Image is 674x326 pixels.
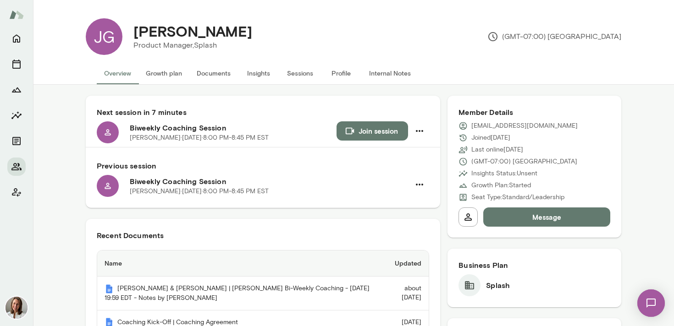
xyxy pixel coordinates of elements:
p: Last online [DATE] [471,145,523,154]
button: Sessions [279,62,320,84]
h6: Biweekly Coaching Session [130,176,410,187]
img: Mento [9,6,24,23]
button: Insights [7,106,26,125]
div: JG [86,18,122,55]
p: [EMAIL_ADDRESS][DOMAIN_NAME] [471,121,578,130]
h6: Member Details [459,107,610,118]
h6: Previous session [97,160,429,171]
button: Internal Notes [362,62,418,84]
button: Message [483,207,610,227]
td: about [DATE] [380,277,429,310]
button: Growth Plan [7,81,26,99]
button: Documents [7,132,26,150]
button: Join session [337,121,408,141]
button: Members [7,158,26,176]
p: [PERSON_NAME] · [DATE] · 8:00 PM-8:45 PM EST [130,133,269,142]
button: Overview [97,62,138,84]
p: Growth Plan: Started [471,181,531,190]
button: Home [7,29,26,48]
h4: [PERSON_NAME] [133,22,252,40]
button: Client app [7,183,26,201]
p: Seat Type: Standard/Leadership [471,193,564,202]
p: Joined [DATE] [471,133,510,142]
th: Name [97,250,380,277]
h6: Biweekly Coaching Session [130,122,337,133]
h6: Business Plan [459,260,610,271]
img: Andrea Mayendia [6,297,28,319]
button: Documents [189,62,238,84]
th: [PERSON_NAME] & [PERSON_NAME] | [PERSON_NAME] Bi-Weekly Coaching - [DATE] 19:59 EDT - Notes by [P... [97,277,380,310]
h6: Splash [486,280,510,291]
p: (GMT-07:00) [GEOGRAPHIC_DATA] [471,157,577,166]
button: Sessions [7,55,26,73]
img: Mento [105,284,114,293]
th: Updated [380,250,429,277]
button: Insights [238,62,279,84]
h6: Next session in 7 minutes [97,107,429,118]
button: Growth plan [138,62,189,84]
p: (GMT-07:00) [GEOGRAPHIC_DATA] [487,31,621,42]
button: Profile [320,62,362,84]
p: [PERSON_NAME] · [DATE] · 8:00 PM-8:45 PM EST [130,187,269,196]
p: Insights Status: Unsent [471,169,537,178]
p: Product Manager, Splash [133,40,252,51]
h6: Recent Documents [97,230,429,241]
